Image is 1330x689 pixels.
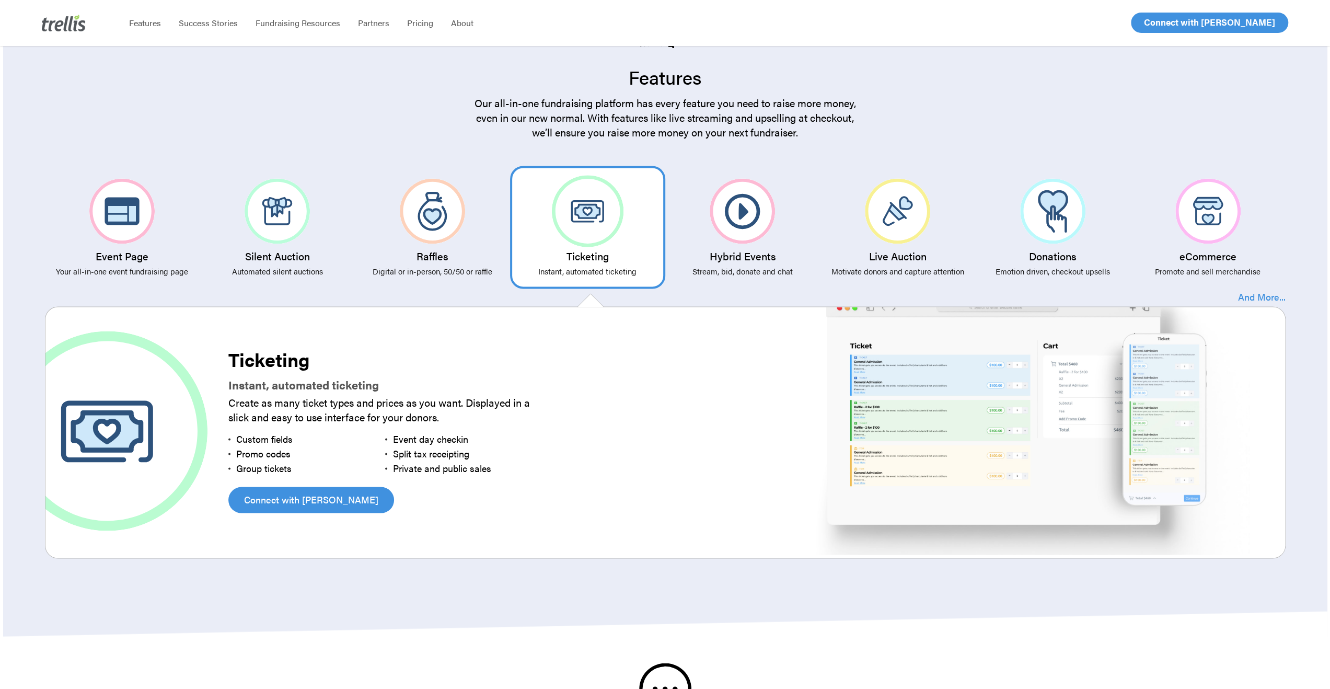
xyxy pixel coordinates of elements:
[236,461,292,474] span: Group tickets
[865,178,930,244] img: Live Auction
[393,446,469,460] span: Split tax receipting
[673,266,813,276] p: Stream, bid, donate and chat
[517,266,658,276] p: Instant, automated ticketing
[129,17,161,29] span: Features
[256,17,340,29] span: Fundraising Resources
[247,18,349,28] a: Fundraising Resources
[120,18,170,28] a: Features
[393,461,491,474] span: Private and public sales
[362,250,503,261] h3: Raffles
[228,376,379,392] strong: Instant, automated ticketing
[400,178,465,244] img: Raffles
[45,166,200,289] a: Event Page Your all-in-one event fundraising page
[469,96,861,140] p: Our all-in-one fundraising platform has every feature you need to raise more money, even in our n...
[200,166,355,289] a: Silent Auction Automated silent auctions
[551,175,623,247] img: Ticketing
[982,250,1123,261] h3: Donations
[245,178,310,244] img: Silent Auction
[349,18,398,28] a: Partners
[42,15,86,31] img: Trellis
[1130,166,1286,289] a: eCommerce Promote and sell merchandise
[975,166,1130,289] a: Donations Emotion driven, checkout upsells
[510,166,665,289] a: Ticketing Instant, automated ticketing
[1144,16,1275,28] span: Connect with [PERSON_NAME]
[358,17,389,29] span: Partners
[710,178,775,244] img: Hybrid Events
[8,331,207,531] img: Ticketing
[236,432,293,445] span: Custom fields
[407,17,433,29] span: Pricing
[45,67,1286,88] h2: Features
[398,18,442,28] a: Pricing
[52,250,193,261] h3: Event Page
[228,345,310,372] strong: Ticketing
[207,250,348,261] h3: Silent Auction
[1020,178,1085,244] img: Donations
[236,446,291,460] span: Promo codes
[244,492,378,507] span: Connect with [PERSON_NAME]
[355,166,510,289] a: Raffles Digital or in-person, 50/50 or raffle
[228,394,530,424] span: Create as many ticket types and prices as you want. Displayed in a slick and easy to use interfac...
[393,432,468,445] span: Event day checkin
[1175,178,1241,244] img: eCommerce
[362,266,503,276] p: Digital or in-person, 50/50 or raffle
[170,18,247,28] a: Success Stories
[1238,290,1286,303] a: And More...
[207,266,348,276] p: Automated silent auctions
[665,166,820,289] a: Hybrid Events Stream, bid, donate and chat
[820,166,975,289] a: Live Auction Motivate donors and capture attention
[673,250,813,261] h3: Hybrid Events
[517,250,658,261] h3: Ticketing
[1138,266,1278,276] p: Promote and sell merchandise
[1131,13,1288,33] a: Connect with [PERSON_NAME]
[827,266,968,276] p: Motivate donors and capture attention
[442,18,482,28] a: About
[982,266,1123,276] p: Emotion driven, checkout upsells
[827,250,968,261] h3: Live Auction
[52,266,193,276] p: Your all-in-one event fundraising page
[1138,250,1278,261] h3: eCommerce
[228,487,394,513] a: Connect with [PERSON_NAME]
[179,17,238,29] span: Success Stories
[753,250,1293,611] img: Ticketing
[89,178,155,244] img: Event Page
[451,17,473,29] span: About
